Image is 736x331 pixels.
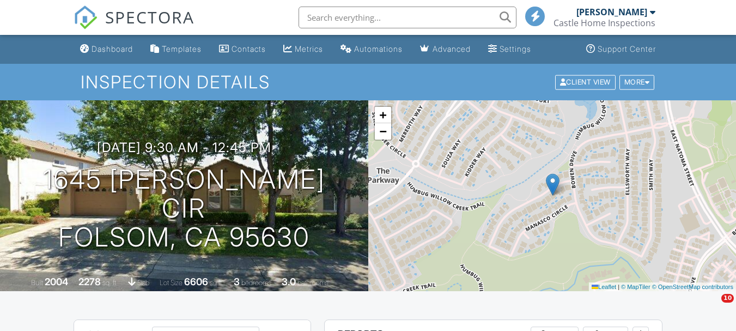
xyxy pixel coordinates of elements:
div: Advanced [433,44,471,53]
div: Support Center [598,44,656,53]
span: sq. ft. [102,279,118,287]
h3: [DATE] 9:30 am - 12:45 pm [97,140,271,155]
span: Lot Size [160,279,183,287]
div: [PERSON_NAME] [576,7,647,17]
span: slab [137,279,149,287]
div: 3 [234,276,240,287]
div: 2278 [78,276,101,287]
div: 3.0 [282,276,296,287]
span: Built [31,279,43,287]
a: Dashboard [76,39,137,59]
div: Dashboard [92,44,133,53]
span: SPECTORA [105,5,194,28]
div: More [619,75,655,89]
span: + [379,108,386,122]
a: Templates [146,39,206,59]
a: Automations (Basic) [336,39,407,59]
div: Contacts [232,44,266,53]
a: Contacts [215,39,270,59]
iframe: Intercom live chat [699,294,725,320]
div: Client View [555,75,616,89]
span: 10 [721,294,734,303]
img: Marker [546,173,559,196]
a: Support Center [582,39,660,59]
span: | [618,284,619,290]
h1: 1645 [PERSON_NAME] Cir Folsom, CA 95630 [17,165,351,251]
img: The Best Home Inspection Software - Spectora [74,5,98,29]
span: sq.ft. [210,279,223,287]
a: Client View [554,77,618,86]
a: Zoom out [375,123,391,140]
h1: Inspection Details [81,73,655,92]
a: © OpenStreetMap contributors [652,284,733,290]
a: Zoom in [375,107,391,123]
input: Search everything... [299,7,516,28]
a: Advanced [416,39,475,59]
a: SPECTORA [74,15,194,38]
div: Castle Home Inspections [553,17,655,28]
a: © MapTiler [621,284,650,290]
a: Metrics [279,39,327,59]
a: Settings [484,39,536,59]
div: 2004 [45,276,68,287]
span: bedrooms [241,279,271,287]
span: − [379,124,386,138]
span: bathrooms [297,279,329,287]
div: Templates [162,44,202,53]
div: Automations [354,44,403,53]
div: Metrics [295,44,323,53]
a: Leaflet [592,284,616,290]
div: Settings [500,44,531,53]
div: 6606 [184,276,208,287]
